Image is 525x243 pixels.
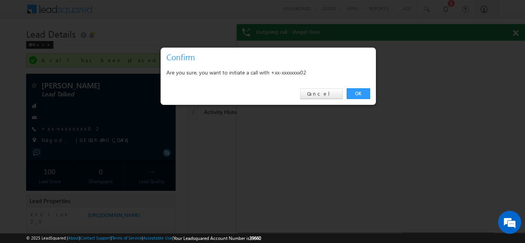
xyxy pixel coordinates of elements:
a: Terms of Service [112,235,142,240]
div: Are you sure, you want to initiate a call with +xx-xxxxxxxx02 [166,68,370,77]
span: © 2025 LeadSquared | | | | | [26,235,261,242]
a: Contact Support [80,235,111,240]
span: 39660 [249,235,261,241]
a: Acceptable Use [143,235,172,240]
span: Your Leadsquared Account Number is [173,235,261,241]
a: About [68,235,79,240]
h3: Confirm [166,50,373,64]
a: OK [347,88,370,99]
a: Cancel [300,88,343,99]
